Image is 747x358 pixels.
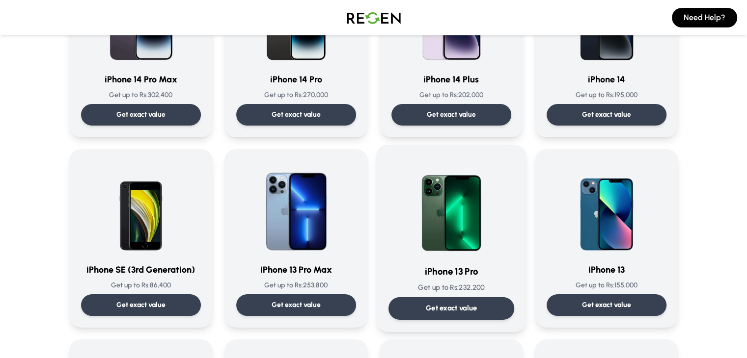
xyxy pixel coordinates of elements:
[547,281,666,290] p: Get up to Rs: 155,000
[236,263,356,277] h3: iPhone 13 Pro Max
[81,90,201,100] p: Get up to Rs: 302,400
[236,73,356,86] h3: iPhone 14 Pro
[425,303,477,313] p: Get exact value
[582,110,631,120] p: Get exact value
[272,300,321,310] p: Get exact value
[236,90,356,100] p: Get up to Rs: 270,000
[81,263,201,277] h3: iPhone SE (3rd Generation)
[559,161,654,255] img: iPhone 13
[391,90,511,100] p: Get up to Rs: 202,000
[81,73,201,86] h3: iPhone 14 Pro Max
[249,161,343,255] img: iPhone 13 Pro Max
[582,300,631,310] p: Get exact value
[547,73,666,86] h3: iPhone 14
[236,281,356,290] p: Get up to Rs: 253,800
[547,90,666,100] p: Get up to Rs: 195,000
[116,300,166,310] p: Get exact value
[81,281,201,290] p: Get up to Rs: 86,400
[391,73,511,86] h3: iPhone 14 Plus
[427,110,476,120] p: Get exact value
[402,157,501,256] img: iPhone 13 Pro
[116,110,166,120] p: Get exact value
[339,4,408,31] img: Logo
[272,110,321,120] p: Get exact value
[388,282,514,293] p: Get up to Rs: 232,200
[672,8,737,27] button: Need Help?
[388,264,514,279] h3: iPhone 13 Pro
[94,161,188,255] img: iPhone SE (3rd Generation)
[547,263,666,277] h3: iPhone 13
